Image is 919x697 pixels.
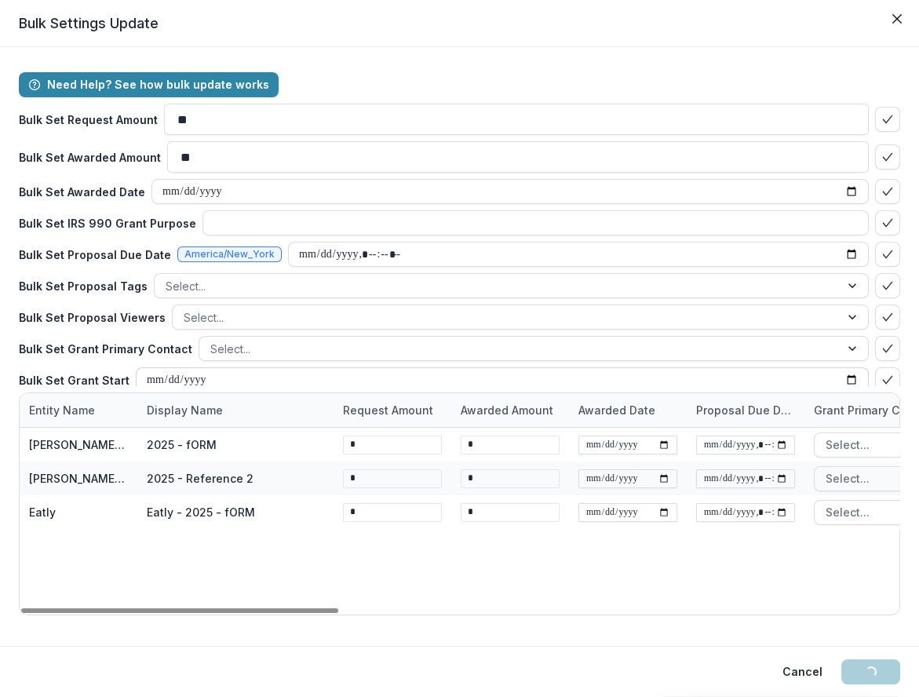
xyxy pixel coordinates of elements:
div: Awarded Date [569,393,687,427]
button: bulk-confirm-option [875,367,900,392]
p: Bulk Set Request Amount [19,111,158,128]
button: bulk-confirm-option [875,336,900,361]
button: bulk-confirm-option [875,305,900,330]
div: [PERSON_NAME] Nonprofit [29,436,128,453]
div: Display Name [137,393,334,427]
p: Bulk Set Proposal Tags [19,278,148,294]
p: Bulk Set Awarded Date [19,184,145,200]
div: Proposal Due Date [687,393,804,427]
div: Eatly - 2025 - fORM [147,504,255,520]
div: Entity Name [20,393,137,427]
div: Request Amount [334,393,451,427]
p: Bulk Set Proposal Due Date [19,246,171,263]
p: Bulk Set Awarded Amount [19,149,161,166]
div: Awarded Amount [451,402,563,418]
button: bulk-confirm-option [875,144,900,170]
button: bulk-confirm-option [875,179,900,204]
button: bulk-confirm-option [875,210,900,235]
div: Awarded Amount [451,393,569,427]
div: Proposal Due Date [687,402,804,418]
div: Awarded Date [569,402,665,418]
p: Bulk Set Grant Start [19,372,129,389]
p: Bulk Set Grant Primary Contact [19,341,192,357]
button: Need Help? See how bulk update works [19,72,279,97]
div: Eatly [29,504,56,520]
span: America/New_York [184,249,275,260]
button: bulk-confirm-option [875,242,900,267]
div: Entity Name [20,402,104,418]
p: Bulk Set Proposal Viewers [19,309,166,326]
p: Bulk Set IRS 990 Grant Purpose [19,215,196,232]
p: Request Amount [343,402,433,418]
div: [PERSON_NAME] Nonprofit [29,470,128,487]
div: 2025 - Reference 2 [147,470,253,487]
div: 2025 - fORM [147,436,217,453]
div: Display Name [137,402,232,418]
button: bulk-confirm-option [875,107,900,132]
button: Cancel [773,659,832,684]
button: Close [884,6,910,31]
button: bulk-confirm-option [875,273,900,298]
